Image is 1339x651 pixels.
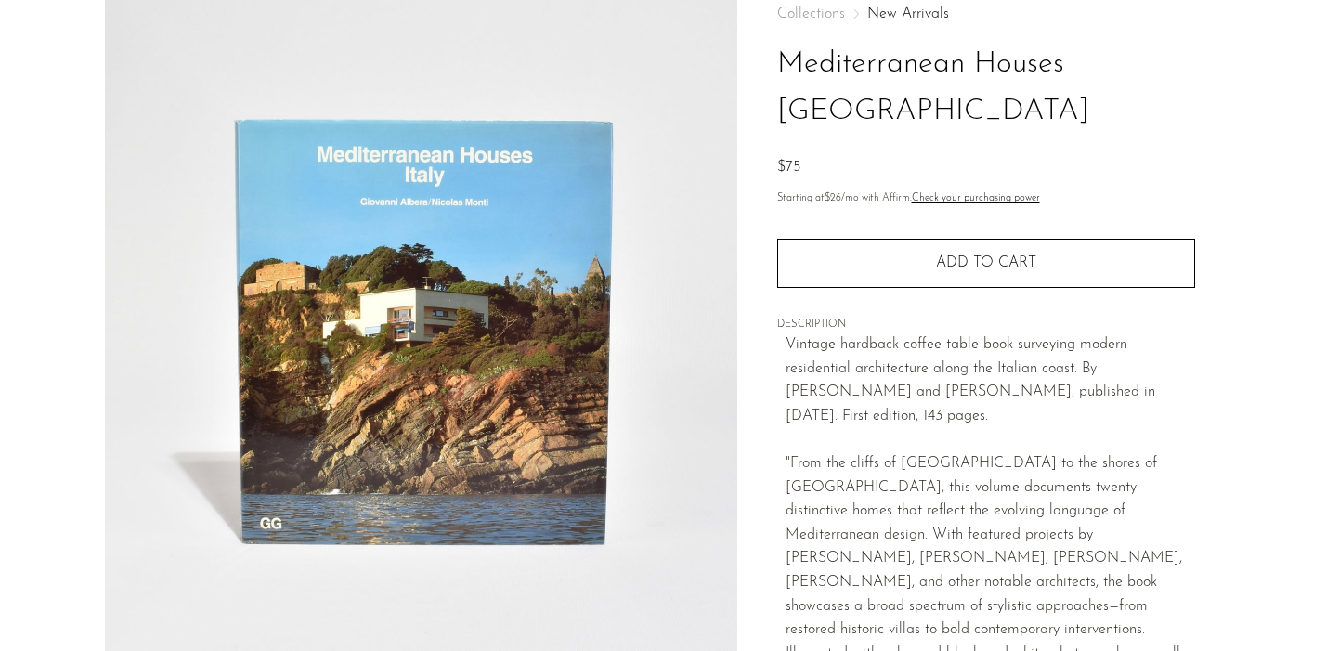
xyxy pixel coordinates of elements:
p: Starting at /mo with Affirm. [777,190,1195,207]
span: Add to cart [936,255,1036,270]
span: $75 [777,160,800,175]
nav: Breadcrumbs [777,7,1195,21]
a: Check your purchasing power - Learn more about Affirm Financing (opens in modal) [912,193,1040,203]
span: $26 [825,193,841,203]
span: Collections [777,7,845,21]
button: Add to cart [777,239,1195,287]
span: DESCRIPTION [777,317,1195,333]
h1: Mediterranean Houses [GEOGRAPHIC_DATA] [777,41,1195,136]
a: New Arrivals [867,7,949,21]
